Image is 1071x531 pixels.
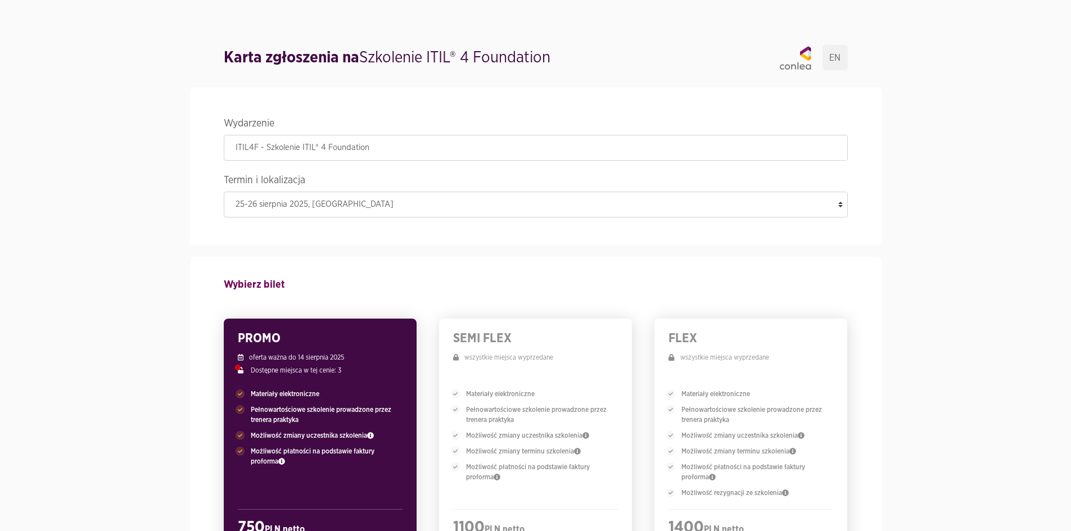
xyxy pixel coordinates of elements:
[668,352,833,362] p: wszystkie miejsca wyprzedane
[681,405,833,425] span: Pełnowartościowe szkolenie prowadzone przez trenera praktyka
[251,405,403,425] span: Pełnowartościowe szkolenie prowadzone przez trenera praktyka
[823,45,848,70] a: EN
[251,446,403,466] span: Możliwość płatności na podstawie faktury proforma
[681,430,805,441] span: Możliwość zmiany uczestnika szkolenia
[251,430,374,441] span: Możliwość zmiany uczestnika szkolenia
[681,462,833,482] span: Możliwość płatności na podstawie faktury proforma
[224,47,550,69] h1: Szkolenie ITIL® 4 Foundation
[224,50,359,66] strong: Karta zgłoszenia na
[681,446,796,456] span: Możliwość zmiany terminu szkolenia
[668,330,833,347] h3: FLEX
[453,352,618,362] p: wszystkie miejsca wyprzedane
[453,330,618,347] h3: SEMI FLEX
[466,462,618,482] span: Możliwość płatności na podstawie faktury proforma
[238,330,403,347] h3: PROMO
[224,115,848,135] legend: Wydarzenie
[466,405,618,425] span: Pełnowartościowe szkolenie prowadzone przez trenera praktyka
[224,274,848,296] h4: Wybierz bilet
[681,389,750,399] span: Materiały elektroniczne
[466,389,535,399] span: Materiały elektroniczne
[251,389,319,399] span: Materiały elektroniczne
[466,430,589,441] span: Możliwość zmiany uczestnika szkolenia
[224,172,848,192] legend: Termin i lokalizacja
[466,446,581,456] span: Możliwość zmiany terminu szkolenia
[238,365,403,375] p: Dostępne miejsca w tej cenie: 3
[238,352,403,362] p: oferta ważna do 14 sierpnia 2025
[224,135,848,161] input: ITIL4F - Szkolenie ITIL® 4 Foundation
[681,488,789,498] span: Możliwość rezygnacji ze szkolenia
